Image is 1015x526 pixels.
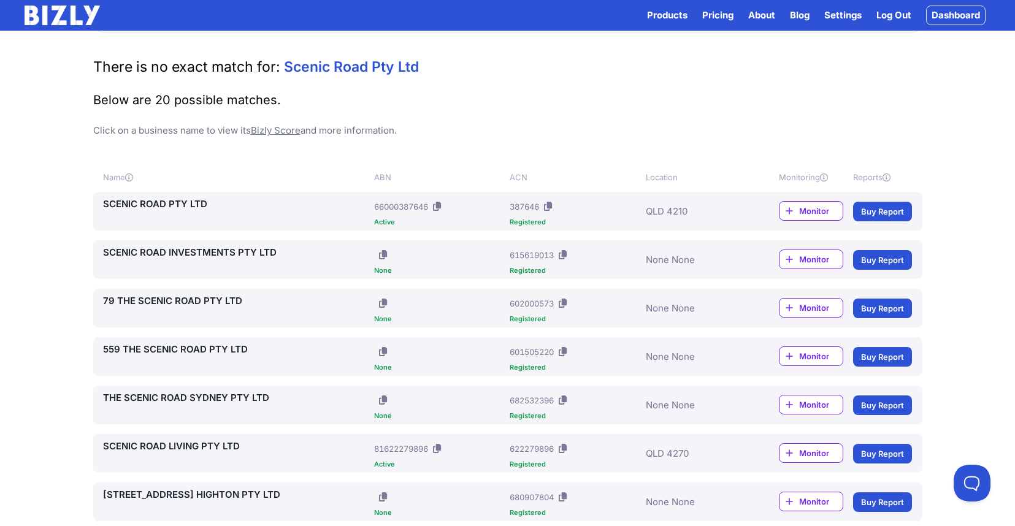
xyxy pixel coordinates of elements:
[374,364,505,371] div: None
[374,461,505,468] div: Active
[779,443,843,463] a: Monitor
[853,444,912,463] a: Buy Report
[103,294,370,308] a: 79 THE SCENIC ROAD PTY LTD
[251,124,301,136] a: Bizly Score
[954,465,990,501] iframe: Toggle Customer Support
[103,487,370,502] a: [STREET_ADDRESS] HIGHTON PTY LTD
[799,302,843,314] span: Monitor
[510,491,554,503] div: 680907804
[646,245,743,274] div: None None
[103,197,370,212] a: SCENIC ROAD PTY LTD
[510,394,554,406] div: 682532396
[510,461,640,468] div: Registered
[646,487,743,516] div: None None
[510,267,640,274] div: Registered
[702,8,733,23] a: Pricing
[510,346,554,358] div: 601505220
[374,413,505,419] div: None
[799,350,843,362] span: Monitor
[103,171,370,183] div: Name
[510,413,640,419] div: Registered
[779,346,843,366] a: Monitor
[853,171,912,183] div: Reports
[799,205,843,217] span: Monitor
[103,245,370,260] a: SCENIC ROAD INVESTMENTS PTY LTD
[799,447,843,459] span: Monitor
[646,439,743,468] div: QLD 4270
[779,395,843,414] a: Monitor
[824,8,862,23] a: Settings
[374,509,505,516] div: None
[779,201,843,221] a: Monitor
[510,364,640,371] div: Registered
[799,398,843,411] span: Monitor
[510,249,554,261] div: 615619013
[374,171,505,183] div: ABN
[510,316,640,322] div: Registered
[799,253,843,265] span: Monitor
[799,495,843,508] span: Monitor
[853,250,912,270] a: Buy Report
[103,439,370,454] a: SCENIC ROAD LIVING PTY LTD
[284,58,419,75] span: Scenic Road Pty Ltd
[510,171,640,183] div: ACN
[853,492,912,512] a: Buy Report
[779,171,843,183] div: Monitoring
[374,219,505,226] div: Active
[646,171,743,183] div: Location
[853,202,912,221] a: Buy Report
[853,299,912,318] a: Buy Report
[510,297,554,310] div: 602000573
[374,316,505,322] div: None
[374,200,428,213] div: 66000387646
[374,443,428,455] div: 81622279896
[779,298,843,318] a: Monitor
[853,395,912,415] a: Buy Report
[646,342,743,371] div: None None
[510,200,539,213] div: 387646
[790,8,810,23] a: Blog
[647,8,688,23] button: Products
[93,93,281,107] span: Below are 20 possible matches.
[876,8,911,23] a: Log Out
[646,391,743,419] div: None None
[748,8,775,23] a: About
[646,197,743,226] div: QLD 4210
[510,443,554,455] div: 622279896
[103,342,370,357] a: 559 THE SCENIC ROAD PTY LTD
[853,347,912,367] a: Buy Report
[779,492,843,511] a: Monitor
[646,294,743,322] div: None None
[779,250,843,269] a: Monitor
[374,267,505,274] div: None
[926,6,986,25] a: Dashboard
[93,123,922,138] p: Click on a business name to view its and more information.
[103,391,370,405] a: THE SCENIC ROAD SYDNEY PTY LTD
[510,509,640,516] div: Registered
[93,58,280,75] span: There is no exact match for:
[510,219,640,226] div: Registered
